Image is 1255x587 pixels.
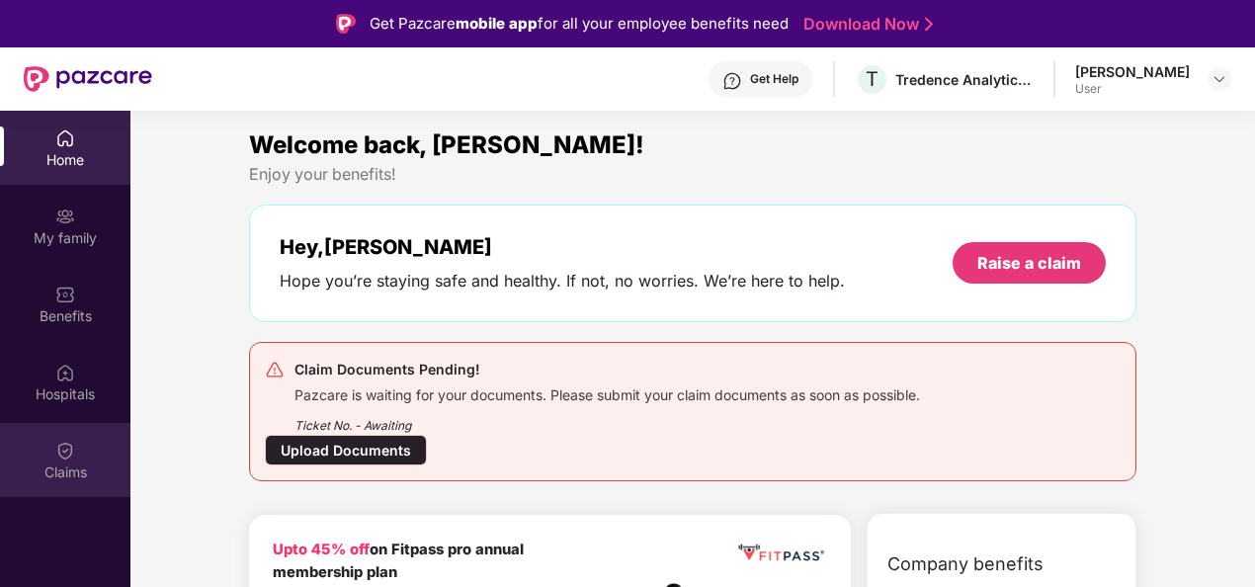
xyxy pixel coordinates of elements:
div: Upload Documents [265,435,427,465]
span: Welcome back, [PERSON_NAME]! [249,130,644,159]
img: fppp.png [735,539,828,567]
b: Upto 45% off [273,541,370,558]
b: on Fitpass pro annual membership plan [273,541,524,581]
div: Claim Documents Pending! [294,358,920,381]
div: Tredence Analytics Solutions Private Limited [895,70,1034,89]
div: [PERSON_NAME] [1075,62,1190,81]
img: svg+xml;base64,PHN2ZyBpZD0iQmVuZWZpdHMiIHhtbG5zPSJodHRwOi8vd3d3LnczLm9yZy8yMDAwL3N2ZyIgd2lkdGg9Ij... [55,285,75,304]
div: Get Pazcare for all your employee benefits need [370,12,789,36]
img: svg+xml;base64,PHN2ZyBpZD0iSG9zcGl0YWxzIiB4bWxucz0iaHR0cDovL3d3dy53My5vcmcvMjAwMC9zdmciIHdpZHRoPS... [55,363,75,382]
strong: mobile app [456,14,538,33]
span: Company benefits [887,550,1044,578]
img: svg+xml;base64,PHN2ZyBpZD0iSGVscC0zMngzMiIgeG1sbnM9Imh0dHA6Ly93d3cudzMub3JnLzIwMDAvc3ZnIiB3aWR0aD... [722,71,742,91]
img: svg+xml;base64,PHN2ZyBpZD0iRHJvcGRvd24tMzJ4MzIiIHhtbG5zPSJodHRwOi8vd3d3LnczLm9yZy8yMDAwL3N2ZyIgd2... [1212,71,1227,87]
div: Raise a claim [977,252,1081,274]
div: Enjoy your benefits! [249,164,1136,185]
img: Stroke [925,14,933,35]
div: Pazcare is waiting for your documents. Please submit your claim documents as soon as possible. [294,381,920,404]
img: svg+xml;base64,PHN2ZyB4bWxucz0iaHR0cDovL3d3dy53My5vcmcvMjAwMC9zdmciIHdpZHRoPSIyNCIgaGVpZ2h0PSIyNC... [265,360,285,379]
img: Logo [336,14,356,34]
img: New Pazcare Logo [24,66,152,92]
div: Hey, [PERSON_NAME] [280,235,845,259]
img: svg+xml;base64,PHN2ZyBpZD0iQ2xhaW0iIHhtbG5zPSJodHRwOi8vd3d3LnczLm9yZy8yMDAwL3N2ZyIgd2lkdGg9IjIwIi... [55,441,75,461]
span: T [866,67,878,91]
div: Ticket No. - Awaiting [294,404,920,435]
div: Hope you’re staying safe and healthy. If not, no worries. We’re here to help. [280,271,845,292]
a: Download Now [803,14,927,35]
div: Get Help [750,71,798,87]
img: svg+xml;base64,PHN2ZyB3aWR0aD0iMjAiIGhlaWdodD0iMjAiIHZpZXdCb3g9IjAgMCAyMCAyMCIgZmlsbD0ibm9uZSIgeG... [55,207,75,226]
div: User [1075,81,1190,97]
img: svg+xml;base64,PHN2ZyBpZD0iSG9tZSIgeG1sbnM9Imh0dHA6Ly93d3cudzMub3JnLzIwMDAvc3ZnIiB3aWR0aD0iMjAiIG... [55,128,75,148]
